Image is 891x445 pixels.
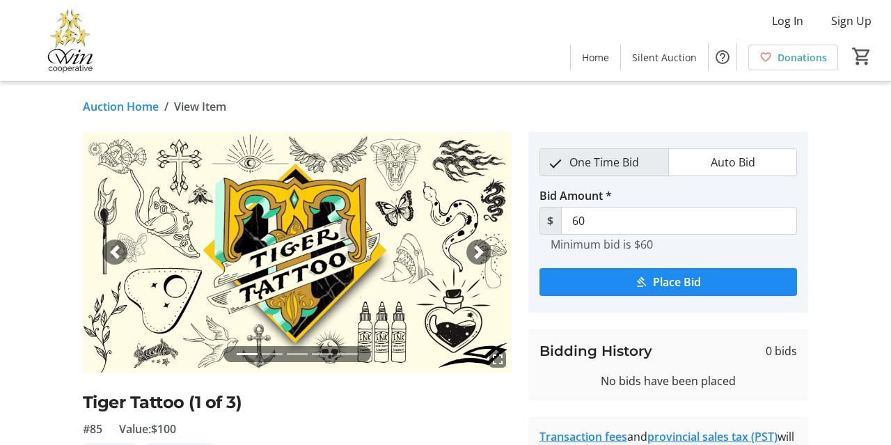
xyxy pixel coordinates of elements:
label: Bid Amount * [539,187,612,204]
span: Value: $100 [119,421,176,437]
a: provincial sales tax (PST) [647,429,778,444]
mat-icon: fullscreen [489,351,506,368]
span: Auto Bid [702,149,764,175]
button: Log In [761,10,814,32]
div: No bids have been placed [539,373,798,389]
span: Place Bid [653,274,701,290]
h3: Bidding History [539,341,652,361]
img: Victoria Women In Need Community Cooperative's Logo [8,6,132,75]
span: One Time Bid [561,149,647,175]
a: Donations [748,45,838,70]
span: $ [539,207,562,235]
a: Auction Home [83,98,159,115]
img: Image [83,132,512,373]
button: Cart [849,44,874,69]
span: / [164,98,168,115]
span: Home [582,50,609,65]
button: Place Bid [539,268,798,296]
span: Silent Auction [632,50,697,65]
tr-hint: Minimum bid is $60 [551,237,653,251]
a: Silent Auction [621,45,708,70]
h2: Tiger Tattoo (1 of 3) [83,390,512,415]
span: Log In [772,13,803,29]
span: #85 [83,421,102,437]
a: Home [571,45,620,70]
a: Transaction fees [539,429,627,444]
button: Help [709,43,736,71]
span: Donations [778,50,827,65]
span: 0 bids [766,343,797,359]
span: Sign Up [831,13,872,29]
span: View Item [174,98,226,115]
button: Sign Up [820,10,883,32]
